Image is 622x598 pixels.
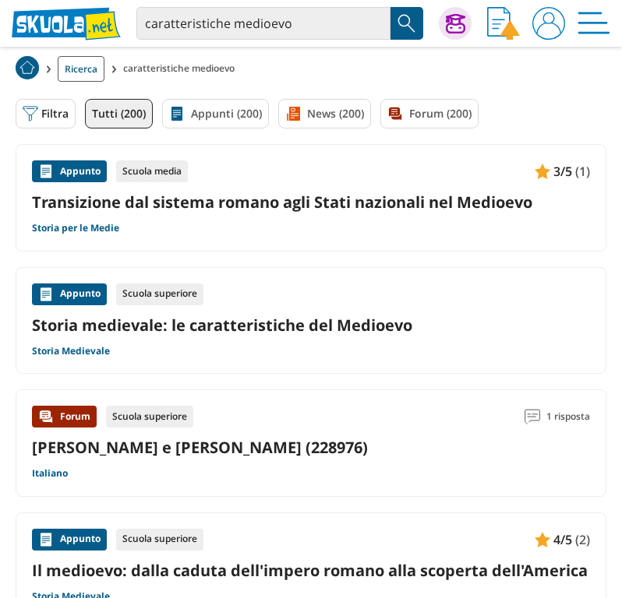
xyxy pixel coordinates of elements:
a: Storia medievale: le caratteristiche del Medioevo [32,315,590,336]
span: 4/5 [553,529,572,550]
a: Home [16,56,39,82]
a: Il medioevo: dalla caduta dell'impero romano alla scoperta dell'America [32,560,590,581]
div: Scuola superiore [106,406,193,427]
img: Appunti contenuto [38,532,54,547]
img: Forum contenuto [38,409,54,424]
a: Ricerca [58,56,104,82]
div: Appunto [32,160,107,182]
span: caratteristiche medioevo [123,56,241,82]
img: Appunti contenuto [38,164,54,179]
img: Appunti contenuto [535,532,550,547]
img: Invia appunto [487,7,520,40]
a: Forum (200) [380,99,479,128]
span: 3/5 [553,161,572,181]
a: Appunti (200) [162,99,269,128]
button: Filtra [16,99,76,128]
a: Italiano [32,467,68,480]
div: Appunto [32,529,107,551]
div: Scuola media [116,160,188,182]
img: Chiedi Tutor AI [446,14,465,33]
img: Appunti contenuto [535,164,550,179]
a: [PERSON_NAME] e [PERSON_NAME] (228976) [32,437,368,458]
a: Tutti (200) [85,99,153,128]
a: Transizione dal sistema romano agli Stati nazionali nel Medioevo [32,192,590,213]
img: Appunti filtro contenuto [169,106,185,121]
span: (1) [575,161,590,181]
a: Storia per le Medie [32,222,119,234]
img: Menù [578,7,610,40]
a: Storia Medievale [32,345,110,357]
div: Scuola superiore [116,283,203,305]
img: Forum filtro contenuto [387,106,403,121]
img: Filtra filtri mobile [23,106,38,121]
a: News (200) [278,99,371,128]
div: Forum [32,406,97,427]
img: Commenti lettura [525,409,540,424]
img: Cerca appunti, riassunti o versioni [395,12,419,35]
input: Cerca appunti, riassunti o versioni [136,7,391,40]
button: Search Button [391,7,423,40]
img: News filtro contenuto [285,106,301,121]
img: Home [16,56,39,79]
span: (2) [575,529,590,550]
img: Appunti contenuto [38,287,54,302]
img: User avatar [532,7,565,40]
div: Scuola superiore [116,529,203,551]
span: 1 risposta [546,406,590,427]
div: Appunto [32,283,107,305]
